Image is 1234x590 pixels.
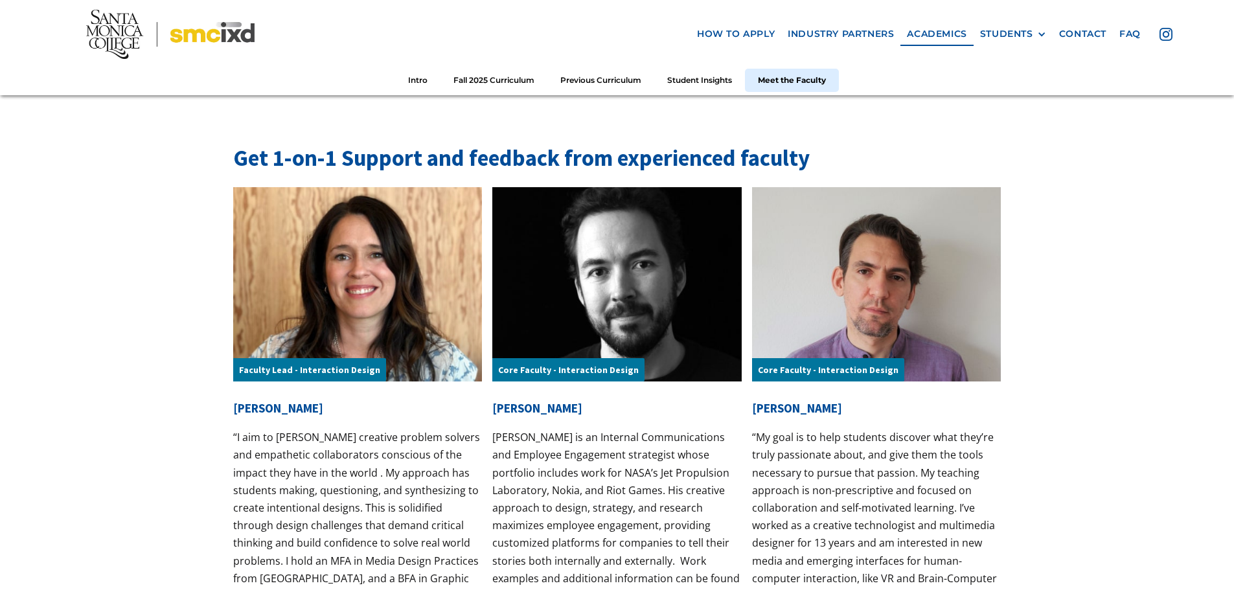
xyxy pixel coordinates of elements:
[781,22,900,46] a: industry partners
[86,10,255,59] img: Santa Monica College - SMC IxD logo
[1053,22,1113,46] a: contact
[900,22,973,46] a: Academics
[752,358,904,382] div: Core Faculty - Interaction Design
[233,401,482,416] h3: [PERSON_NAME]
[395,68,440,92] a: Intro
[547,68,654,92] a: Previous Curriculum
[440,68,547,92] a: Fall 2025 Curriculum
[492,401,741,416] h3: [PERSON_NAME]
[752,401,1001,416] h3: [PERSON_NAME]
[691,22,781,46] a: how to apply
[980,28,1046,40] div: STUDENTS
[654,68,745,92] a: Student Insights
[492,358,645,382] div: Core Faculty - Interaction Design
[1160,28,1172,41] img: icon - instagram
[745,68,839,92] a: Meet the Faculty
[980,28,1033,40] div: STUDENTS
[1113,22,1147,46] a: faq
[233,142,1001,174] h2: Get 1-on-1 Support and feedback from experienced faculty
[233,358,386,382] div: Faculty Lead - Interaction Design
